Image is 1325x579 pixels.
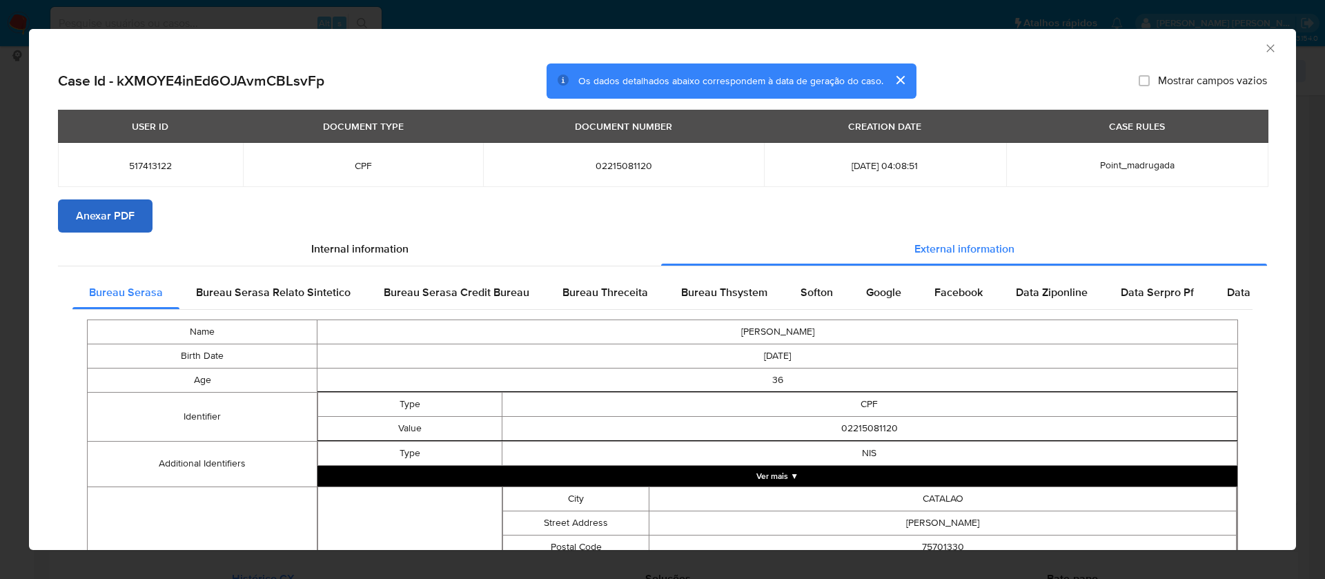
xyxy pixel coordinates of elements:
span: Anexar PDF [76,201,135,231]
span: 02215081120 [500,159,747,172]
div: DOCUMENT NUMBER [567,115,680,138]
button: Fechar a janela [1264,41,1276,54]
span: External information [914,241,1014,257]
div: closure-recommendation-modal [29,29,1296,550]
span: [DATE] 04:08:51 [781,159,990,172]
td: City [502,487,649,511]
td: [PERSON_NAME] [317,320,1238,344]
div: Detailed external info [72,276,1253,309]
td: [PERSON_NAME] [649,511,1237,535]
span: Mostrar campos vazios [1158,74,1267,88]
span: Os dados detalhados abaixo correspondem à data de geração do caso. [578,74,883,88]
span: Bureau Serasa [89,284,163,300]
span: Bureau Thsystem [681,284,767,300]
span: CPF [259,159,467,172]
span: Facebook [934,284,983,300]
input: Mostrar campos vazios [1139,75,1150,86]
td: 75701330 [649,535,1237,559]
td: Additional Identifiers [88,441,317,487]
span: Point_madrugada [1100,158,1175,172]
span: 517413122 [75,159,226,172]
h2: Case Id - kXMOYE4inEd6OJAvmCBLsvFp [58,72,324,90]
span: Data Serpro Pj [1227,284,1299,300]
div: Detailed info [58,233,1267,266]
div: USER ID [124,115,177,138]
div: CREATION DATE [840,115,930,138]
div: CASE RULES [1101,115,1173,138]
td: Street Address [502,511,649,535]
button: Expand array [317,466,1237,487]
td: Identifier [88,392,317,441]
td: Name [88,320,317,344]
span: Internal information [311,241,409,257]
button: cerrar [883,63,916,97]
td: Birth Date [88,344,317,368]
td: NIS [502,441,1237,465]
span: Bureau Threceita [562,284,648,300]
span: Data Serpro Pf [1121,284,1194,300]
td: 36 [317,368,1238,392]
span: Google [866,284,901,300]
span: Softon [801,284,833,300]
td: Value [318,416,502,440]
td: 02215081120 [502,416,1237,440]
td: Type [318,392,502,416]
td: Type [318,441,502,465]
span: Bureau Serasa Credit Bureau [384,284,529,300]
div: DOCUMENT TYPE [315,115,412,138]
td: CPF [502,392,1237,416]
td: Postal Code [502,535,649,559]
td: Age [88,368,317,392]
td: CATALAO [649,487,1237,511]
button: Anexar PDF [58,199,153,233]
span: Data Ziponline [1016,284,1088,300]
span: Bureau Serasa Relato Sintetico [196,284,351,300]
td: [DATE] [317,344,1238,368]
